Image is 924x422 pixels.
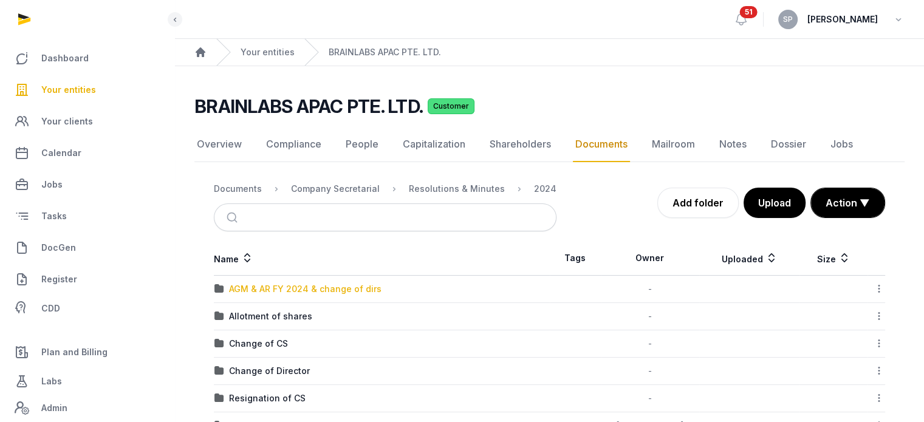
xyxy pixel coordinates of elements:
a: Dashboard [10,44,165,73]
a: Tasks [10,202,165,231]
span: Customer [428,98,474,114]
button: Upload [744,188,806,218]
span: Your clients [41,114,93,129]
th: Owner [601,241,699,276]
div: 2024 [534,183,556,195]
span: Plan and Billing [41,345,108,359]
span: 51 [740,6,758,18]
a: Admin [10,396,165,420]
nav: Breadcrumb [214,174,556,203]
span: Your entities [41,83,96,97]
div: Resignation of CS [229,392,306,404]
a: Your entities [241,46,295,58]
a: Notes [717,127,749,162]
button: Action ▼ [811,188,885,217]
img: folder.svg [214,393,224,403]
a: Add folder [657,188,739,218]
span: DocGen [41,240,76,255]
td: - [601,385,699,412]
div: Documents [214,183,262,195]
a: Documents [573,127,630,162]
a: Capitalization [400,127,468,162]
a: DocGen [10,233,165,262]
a: Shareholders [487,127,553,162]
button: SP [778,10,798,29]
div: Change of CS [229,338,288,350]
a: CDD [10,296,165,321]
span: Calendar [41,146,81,160]
div: Resolutions & Minutes [409,183,505,195]
div: AGM & AR FY 2024 & change of dirs [229,283,382,295]
th: Size [799,241,868,276]
span: Register [41,272,77,287]
a: Your entities [10,75,165,104]
a: Jobs [828,127,855,162]
td: - [601,303,699,330]
a: People [343,127,381,162]
a: Plan and Billing [10,338,165,367]
a: Dossier [768,127,809,162]
nav: Breadcrumb [175,39,924,66]
div: Allotment of shares [229,310,312,322]
th: Name [214,241,550,276]
a: Labs [10,367,165,396]
img: folder.svg [214,284,224,294]
a: BRAINLABS APAC PTE. LTD. [329,46,441,58]
img: folder.svg [214,339,224,349]
span: SP [783,16,793,23]
span: CDD [41,301,60,316]
a: Compliance [264,127,324,162]
td: - [601,276,699,303]
span: [PERSON_NAME] [807,12,878,27]
span: Labs [41,374,62,389]
a: Calendar [10,138,165,168]
span: Admin [41,401,67,415]
h2: BRAINLABS APAC PTE. LTD. [194,95,423,117]
span: Jobs [41,177,63,192]
th: Tags [550,241,601,276]
a: Your clients [10,107,165,136]
button: Submit [219,204,248,231]
a: Mailroom [649,127,697,162]
img: folder.svg [214,311,224,321]
nav: Tabs [194,127,905,162]
td: - [601,358,699,385]
img: folder.svg [214,366,224,376]
th: Uploaded [699,241,799,276]
a: Overview [194,127,244,162]
a: Jobs [10,170,165,199]
a: Register [10,265,165,294]
span: Tasks [41,209,67,223]
span: Dashboard [41,51,89,66]
td: - [601,330,699,358]
div: Change of Director [229,365,310,377]
div: Company Secretarial [291,183,380,195]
